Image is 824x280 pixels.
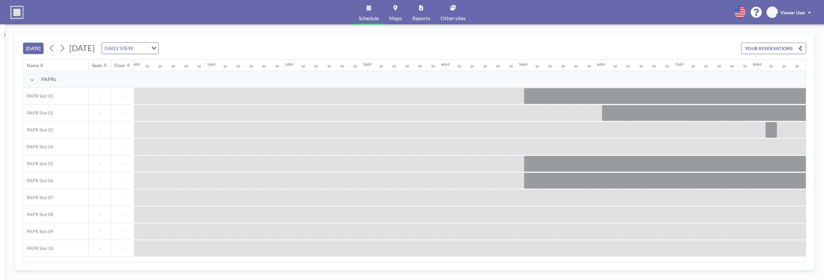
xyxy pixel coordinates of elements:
div: 10 [691,64,695,68]
span: - [89,178,111,184]
div: 40 [652,64,656,68]
div: 50 [509,64,513,68]
span: PAPRs [41,76,57,82]
span: Reports [412,16,430,21]
span: - [111,93,134,99]
span: - [89,212,111,217]
div: 40 [418,64,422,68]
div: 30 [717,64,721,68]
div: 20 [236,64,240,68]
div: 20 [158,64,162,68]
div: 50 [665,64,669,68]
span: - [89,245,111,251]
span: - [89,127,111,133]
div: 50 [353,64,357,68]
span: - [111,178,134,184]
div: 10 [301,64,305,68]
span: [DATE] [69,43,95,53]
span: Schedule [359,16,379,21]
div: 20 [548,64,552,68]
div: 20 [470,64,474,68]
button: YOUR RESERVATIONS [741,43,806,54]
div: 50 [431,64,435,68]
div: Name [27,63,39,68]
div: 7AM [675,62,683,67]
span: Viewer User [780,10,805,15]
div: 50 [197,64,201,68]
div: 10 [613,64,617,68]
div: 10 [769,64,773,68]
div: 4AM [441,62,449,67]
div: 2AM [285,62,293,67]
span: PAPR Slot 10 [23,245,53,251]
div: Floor [114,63,125,68]
span: - [111,110,134,116]
span: - [89,144,111,150]
div: 30 [561,64,565,68]
span: PAPR Slot 05 [23,161,53,167]
span: PAPR Slot 04 [23,144,53,150]
span: - [111,229,134,234]
button: [DATE] [23,43,44,54]
span: - [89,110,111,116]
div: Search for option [102,43,158,54]
div: 10 [457,64,461,68]
input: Search for option [135,44,148,52]
div: Seats [92,63,102,68]
span: - [89,229,111,234]
div: 30 [249,64,253,68]
div: 12AM [129,62,140,67]
span: - [111,212,134,217]
span: PAPR Slot 06 [23,178,53,184]
div: 10 [535,64,539,68]
div: 40 [340,64,344,68]
div: 10 [145,64,149,68]
div: 20 [392,64,396,68]
div: 5AM [519,62,527,67]
div: 50 [587,64,591,68]
div: 40 [496,64,500,68]
span: - [89,161,111,167]
span: - [111,195,134,201]
div: 40 [262,64,266,68]
div: 30 [795,64,799,68]
span: Maps [389,16,402,21]
span: - [111,245,134,251]
span: PAPR Slot 09 [23,229,53,234]
div: 30 [639,64,643,68]
span: DAILY VIEW [103,44,135,52]
div: 20 [782,64,786,68]
div: 40 [184,64,188,68]
div: 20 [626,64,630,68]
span: - [111,161,134,167]
span: VU [769,9,776,15]
div: 3AM [363,62,371,67]
div: 50 [275,64,279,68]
div: 10 [223,64,227,68]
div: 1AM [207,62,215,67]
div: 30 [171,64,175,68]
span: PAPR Slot 08 [23,212,53,217]
div: 40 [730,64,734,68]
span: Other sites [441,16,466,21]
span: - [89,195,111,201]
div: 30 [483,64,487,68]
div: 40 [574,64,578,68]
div: 20 [704,64,708,68]
span: - [89,93,111,99]
div: 8AM [753,62,761,67]
span: PAPR Slot 03 [23,127,53,133]
span: - [111,144,134,150]
div: 30 [327,64,331,68]
img: organization-logo [10,6,23,19]
div: 6AM [597,62,605,67]
div: 30 [405,64,409,68]
span: PAPR Slot 02 [23,110,53,116]
span: - [111,127,134,133]
div: 10 [379,64,383,68]
span: PAPR Slot 01 [23,93,53,99]
div: 20 [314,64,318,68]
span: PAPR Slot 07 [23,195,53,201]
div: 50 [743,64,747,68]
